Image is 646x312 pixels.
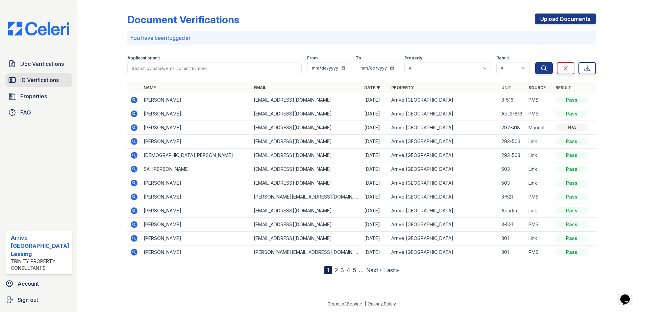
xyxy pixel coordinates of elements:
td: [DATE] [362,204,389,218]
td: Link [526,135,553,149]
td: Arrive [GEOGRAPHIC_DATA] [389,149,499,162]
td: Link [526,204,553,218]
a: Sign out [3,293,75,307]
td: Arrive [GEOGRAPHIC_DATA] [389,204,499,218]
a: FAQ [5,106,72,119]
td: Link [526,232,553,245]
p: You have been logged in [130,34,594,42]
label: To [356,55,361,61]
a: Terms of Service [328,301,362,306]
td: Link [526,176,553,190]
td: [EMAIL_ADDRESS][DOMAIN_NAME] [251,176,362,190]
td: Link [526,162,553,176]
td: [PERSON_NAME] [141,204,251,218]
td: PMS [526,93,553,107]
td: 3-521 [499,190,526,204]
td: [PERSON_NAME] [141,245,251,259]
label: From [307,55,318,61]
td: [PERSON_NAME] [141,121,251,135]
td: [DATE] [362,121,389,135]
div: Pass [555,249,588,256]
a: Last » [384,267,399,274]
a: Email [254,85,266,90]
td: Arrive [GEOGRAPHIC_DATA] [389,93,499,107]
label: Property [404,55,422,61]
td: [DATE] [362,107,389,121]
td: [DATE] [362,176,389,190]
div: Document Verifications [127,14,239,26]
td: [PERSON_NAME] [141,135,251,149]
div: Arrive [GEOGRAPHIC_DATA] Leasing [11,234,69,258]
td: [PERSON_NAME] [141,218,251,232]
div: Pass [555,166,588,173]
div: Pass [555,97,588,103]
td: 301 [499,245,526,259]
a: Doc Verifications [5,57,72,71]
td: [EMAIL_ADDRESS][DOMAIN_NAME] [251,93,362,107]
a: Name [144,85,156,90]
td: [EMAIL_ADDRESS][DOMAIN_NAME] [251,149,362,162]
td: Arrive [GEOGRAPHIC_DATA] [389,107,499,121]
td: 3-516 [499,93,526,107]
td: Apartment: #3-001 [499,204,526,218]
td: [PERSON_NAME][EMAIL_ADDRESS][DOMAIN_NAME] [251,245,362,259]
td: [PERSON_NAME] [141,107,251,121]
div: 1 [324,266,332,274]
td: 293-503 [499,149,526,162]
td: SAI [PERSON_NAME] [141,162,251,176]
div: N/A [555,124,588,131]
a: Source [528,85,546,90]
td: Manual [526,121,553,135]
div: Pass [555,138,588,145]
span: … [359,266,364,274]
iframe: chat widget [618,285,639,305]
a: Unit [501,85,512,90]
td: [DATE] [362,190,389,204]
td: [DATE] [362,162,389,176]
div: Pass [555,207,588,214]
span: Sign out [18,296,38,304]
a: Properties [5,89,72,103]
td: [DATE] [362,245,389,259]
span: ID Verifications [20,76,59,84]
a: ID Verifications [5,73,72,87]
td: [EMAIL_ADDRESS][DOMAIN_NAME] [251,204,362,218]
span: Properties [20,92,47,100]
td: [DATE] [362,93,389,107]
td: [PERSON_NAME] [141,232,251,245]
td: Arrive [GEOGRAPHIC_DATA] [389,135,499,149]
td: [EMAIL_ADDRESS][DOMAIN_NAME] [251,218,362,232]
td: Arrive [GEOGRAPHIC_DATA] [389,218,499,232]
div: | [365,301,366,306]
div: Pass [555,235,588,242]
a: 3 [341,267,344,274]
td: [EMAIL_ADDRESS][DOMAIN_NAME] [251,232,362,245]
td: [PERSON_NAME] [141,93,251,107]
td: Apt.3-816 [499,107,526,121]
div: Pass [555,152,588,159]
td: 503 [499,176,526,190]
a: 4 [347,267,350,274]
td: 301 [499,232,526,245]
td: Arrive [GEOGRAPHIC_DATA] [389,232,499,245]
td: [PERSON_NAME][EMAIL_ADDRESS][DOMAIN_NAME] [251,190,362,204]
td: Link [526,149,553,162]
td: [DATE] [362,135,389,149]
td: 3-521 [499,218,526,232]
img: CE_Logo_Blue-a8612792a0a2168367f1c8372b55b34899dd931a85d93a1a3d3e32e68fde9ad4.png [3,22,75,35]
td: [DATE] [362,232,389,245]
td: [EMAIL_ADDRESS][DOMAIN_NAME] [251,162,362,176]
td: [EMAIL_ADDRESS][DOMAIN_NAME] [251,135,362,149]
a: 5 [353,267,356,274]
td: [EMAIL_ADDRESS][DOMAIN_NAME] [251,107,362,121]
td: 293-503 [499,135,526,149]
div: Pass [555,221,588,228]
div: Pass [555,110,588,117]
a: 2 [335,267,338,274]
td: Arrive [GEOGRAPHIC_DATA] [389,245,499,259]
input: Search by name, email, or unit number [127,62,302,74]
td: Arrive [GEOGRAPHIC_DATA] [389,162,499,176]
td: PMS [526,190,553,204]
td: Arrive [GEOGRAPHIC_DATA] [389,121,499,135]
